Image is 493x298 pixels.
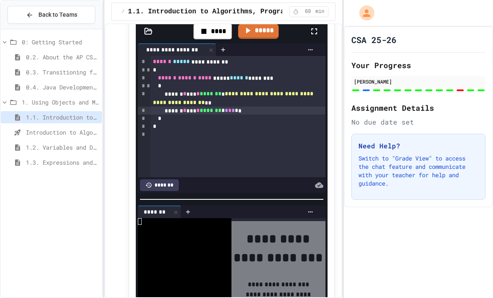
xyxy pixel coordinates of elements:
span: 60 [301,8,315,15]
span: min [315,8,325,15]
span: 0.4. Java Development Environments [26,83,99,92]
button: Back to Teams [8,6,95,24]
div: [PERSON_NAME] [354,78,483,85]
span: / [122,8,125,15]
span: 0.3. Transitioning from AP CSP to AP CSA [26,68,99,76]
h1: CSA 25-26 [351,34,396,46]
span: 1.3. Expressions and Output [New] [26,158,99,167]
span: 1.1. Introduction to Algorithms, Programming, and Compilers [26,113,99,122]
h2: Assignment Details [351,102,485,114]
span: 1.1. Introduction to Algorithms, Programming, and Compilers [128,7,365,17]
span: 0.2. About the AP CSA Exam [26,53,99,61]
span: 1.2. Variables and Data Types [26,143,99,152]
h3: Need Help? [358,141,478,151]
p: Switch to "Grade View" to access the chat feature and communicate with your teacher for help and ... [358,154,478,188]
h2: Your Progress [351,59,485,71]
span: 1. Using Objects and Methods [22,98,99,107]
span: 0: Getting Started [22,38,99,46]
div: No due date set [351,117,485,127]
span: Back to Teams [38,10,77,19]
span: Introduction to Algorithms, Programming, and Compilers [26,128,99,137]
div: My Account [351,3,376,23]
